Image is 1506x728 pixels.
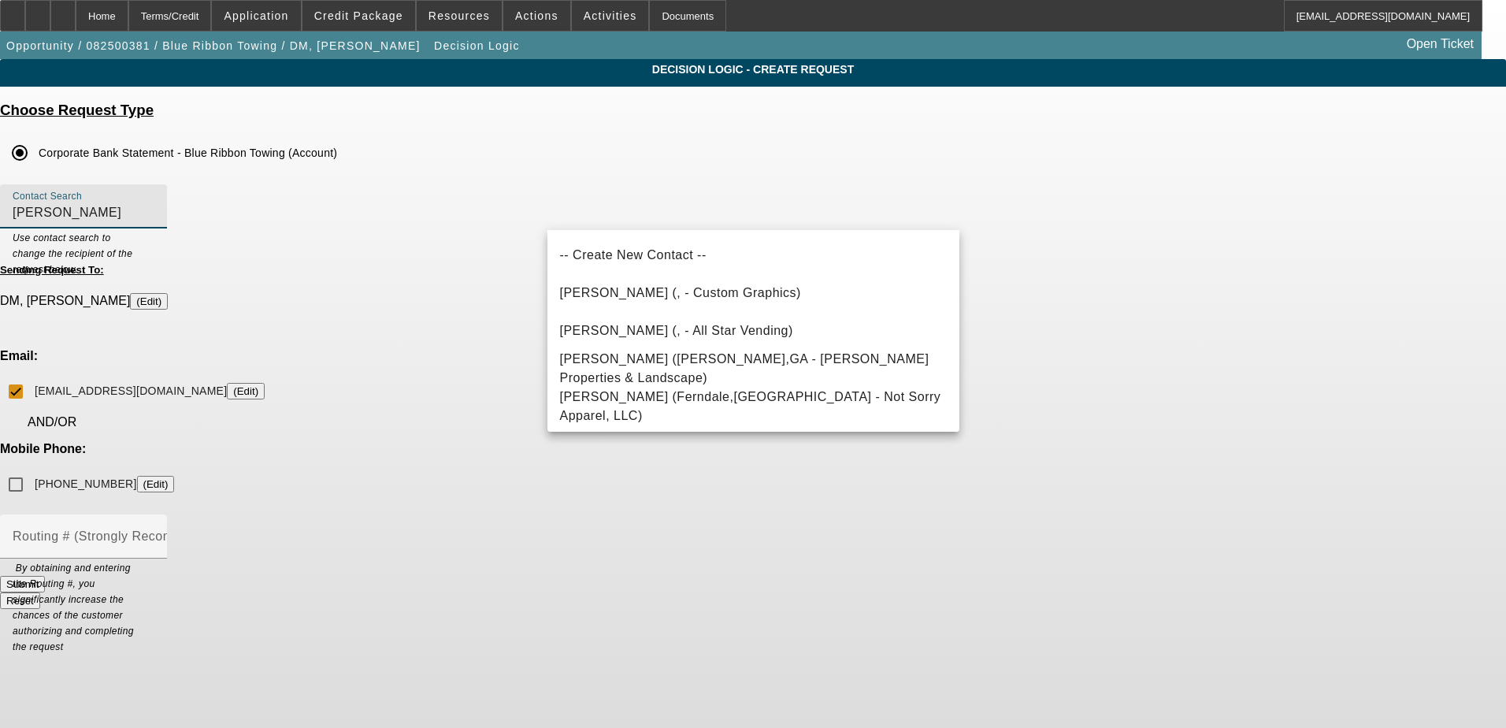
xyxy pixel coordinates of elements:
button: Credit Package [302,1,415,31]
mat-label: Contact Search [13,191,82,202]
button: Actions [503,1,570,31]
i: By obtaining and entering the Routing #, you significantly increase the chances of the customer a... [13,563,134,652]
button: Decision Logic [430,32,524,60]
span: Actions [515,9,558,22]
span: Activities [584,9,637,22]
span: [PERSON_NAME] (, - Custom Graphics) [560,286,801,299]
button: Activities [572,1,649,31]
label: [EMAIL_ADDRESS][DOMAIN_NAME] [32,383,265,399]
span: [PERSON_NAME] (Ferndale,[GEOGRAPHIC_DATA] - Not Sorry Apparel, LLC) [560,390,941,422]
span: Application [224,9,288,22]
span: -- Create New Contact -- [560,248,707,262]
input: Contact Search [13,203,154,222]
a: Open Ticket [1400,31,1480,58]
label: [PHONE_NUMBER] [32,476,174,492]
i: Use contact search to change the recipient of the request below. [13,232,132,275]
span: [PERSON_NAME] ([PERSON_NAME],GA - [PERSON_NAME] Properties & Landscape) [560,352,929,384]
label: Corporate Bank Statement - Blue Ribbon Towing (Account) [35,145,337,161]
span: Decision Logic [434,39,520,52]
span: Decision Logic - Create Request [12,63,1494,76]
span: [PERSON_NAME] (, - All Star Vending) [560,324,793,337]
button: (Edit) [130,293,168,310]
button: [PHONE_NUMBER] [137,476,175,492]
span: Opportunity / 082500381 / Blue Ribbon Towing / DM, [PERSON_NAME] [6,39,421,52]
span: Credit Package [314,9,403,22]
mat-label: Routing # (Strongly Recommended) [13,529,226,543]
span: Resources [428,9,490,22]
button: Resources [417,1,502,31]
button: [EMAIL_ADDRESS][DOMAIN_NAME] [227,383,265,399]
button: Application [212,1,300,31]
